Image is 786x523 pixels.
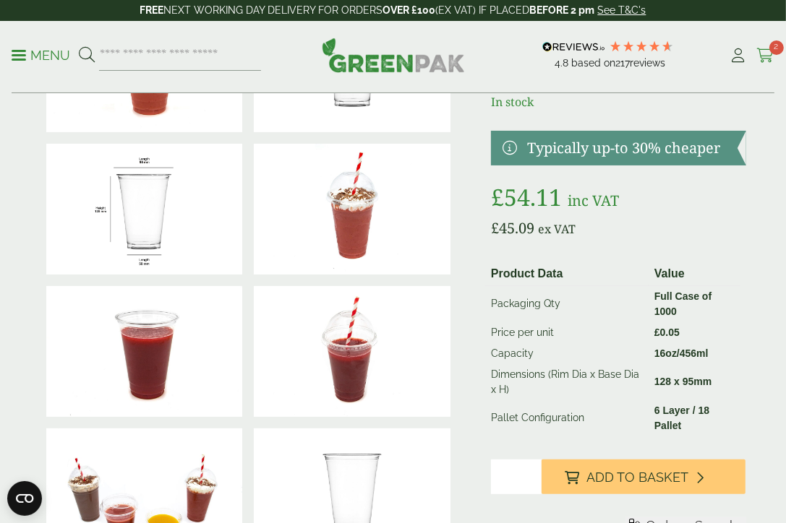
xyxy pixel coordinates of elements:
bdi: 54.11 [491,181,562,212]
span: 4.8 [555,57,571,69]
a: See T&C's [598,4,646,16]
a: Menu [12,47,70,61]
td: Pallet Configuration [485,400,649,436]
bdi: 0.05 [654,327,680,338]
button: Add to Basket [542,459,746,494]
img: 16oz PET Smoothie Cup With Strawberry Milkshake And Cream With Domed Lid And Straw [254,144,450,275]
a: 2 [756,45,774,66]
th: Product Data [485,262,649,286]
strong: FREE [140,4,164,16]
strong: Full Case of 1000 [654,290,712,317]
span: Based on [571,57,615,69]
span: reviews [630,57,665,69]
td: Packaging Qty [485,285,649,322]
img: 16oz PET Smoothie Cup With Raspberry Smoothie No Lid [46,286,243,417]
img: GreenPak Supplies [322,38,465,72]
strong: 6 Layer / 18 Pallet [654,405,709,431]
span: inc VAT [568,191,619,210]
span: £ [491,181,504,212]
strong: 16oz/456ml [654,347,709,359]
td: Price per unit [485,322,649,343]
i: Cart [756,48,774,63]
strong: BEFORE 2 pm [530,4,595,16]
img: 16oz PET Smoothie Cup With Raspberry Smoothie And Domed Lid With Straw [254,286,450,417]
span: £ [491,218,499,238]
bdi: 45.09 [491,218,534,238]
span: 217 [615,57,630,69]
img: REVIEWS.io [542,42,605,52]
th: Value [649,262,740,286]
div: 4.77 Stars [609,40,674,53]
p: In stock [491,93,746,111]
span: Add to Basket [586,470,688,485]
span: £ [654,327,660,338]
td: Capacity [485,343,649,364]
strong: 128 x 95mm [654,376,712,387]
img: 16oz Smoothie [46,144,243,275]
td: Dimensions (Rim Dia x Base Dia x H) [485,364,649,400]
p: Menu [12,47,70,64]
span: 2 [769,40,784,55]
i: My Account [730,48,748,63]
button: Open CMP widget [7,481,42,516]
strong: OVER £100 [383,4,436,16]
span: ex VAT [538,221,576,237]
